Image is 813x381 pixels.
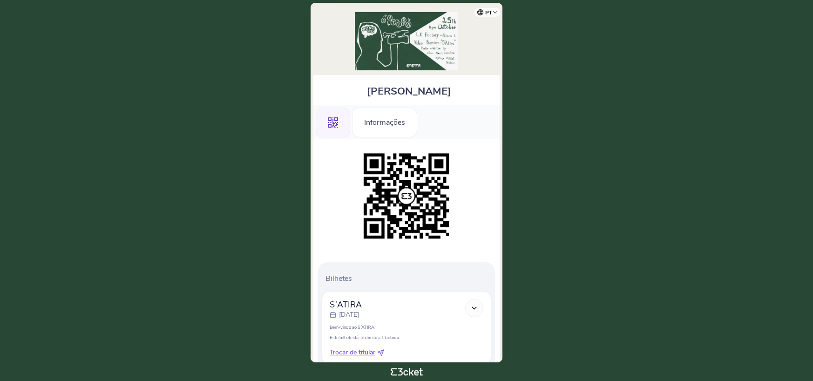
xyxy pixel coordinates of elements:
[367,84,451,98] span: [PERSON_NAME]
[330,299,362,310] span: S´ ATIRA
[359,149,454,244] img: 1d9ce21e0cb64951b6881d18a6067e84.png
[355,12,458,70] img: S.ATIRA
[352,108,417,137] div: Informações
[339,310,359,320] p: [DATE]
[325,273,491,284] p: Bilhetes
[330,324,483,330] p: Bem-vindo ao S´ ATIRA.
[330,348,375,357] span: Trocar de titular
[352,116,417,127] a: Informações
[330,334,483,340] p: Este bilhete dá-te direito a 1 bebida.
